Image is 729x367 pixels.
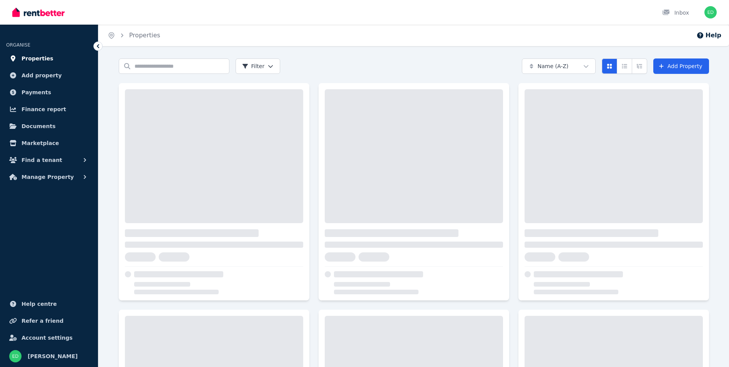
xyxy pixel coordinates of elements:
[12,7,65,18] img: RentBetter
[22,138,59,148] span: Marketplace
[242,62,265,70] span: Filter
[6,102,92,117] a: Finance report
[9,350,22,362] img: Ellenrae Dunning
[22,299,57,309] span: Help centre
[6,169,92,185] button: Manage Property
[22,333,73,342] span: Account settings
[22,122,56,131] span: Documents
[602,58,647,74] div: View options
[236,58,281,74] button: Filter
[6,135,92,151] a: Marketplace
[617,58,632,74] button: Compact list view
[6,51,92,66] a: Properties
[22,172,74,182] span: Manage Property
[653,58,709,74] a: Add Property
[696,31,721,40] button: Help
[22,54,53,63] span: Properties
[538,62,569,70] span: Name (A-Z)
[522,58,596,74] button: Name (A-Z)
[6,42,30,48] span: ORGANISE
[6,296,92,312] a: Help centre
[6,68,92,83] a: Add property
[22,316,63,325] span: Refer a friend
[22,105,66,114] span: Finance report
[129,32,160,39] a: Properties
[6,330,92,345] a: Account settings
[6,152,92,168] button: Find a tenant
[28,352,78,361] span: [PERSON_NAME]
[22,71,62,80] span: Add property
[22,88,51,97] span: Payments
[704,6,717,18] img: Ellenrae Dunning
[632,58,647,74] button: Expanded list view
[98,25,169,46] nav: Breadcrumb
[22,155,62,165] span: Find a tenant
[6,313,92,329] a: Refer a friend
[602,58,617,74] button: Card view
[662,9,689,17] div: Inbox
[6,118,92,134] a: Documents
[6,85,92,100] a: Payments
